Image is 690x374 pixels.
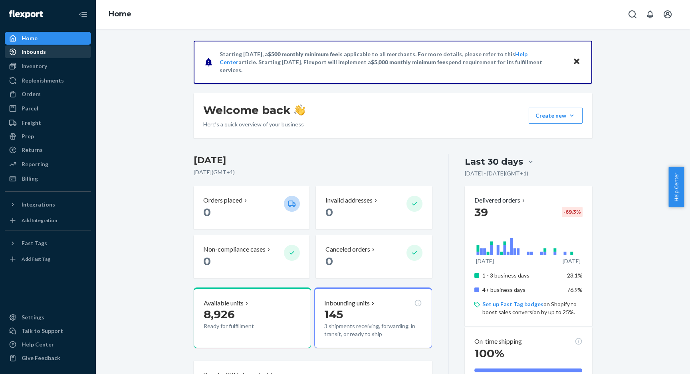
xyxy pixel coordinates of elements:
[204,307,235,321] span: 8,926
[22,77,64,85] div: Replenishments
[642,6,658,22] button: Open notifications
[22,132,34,140] div: Prep
[194,154,432,167] h3: [DATE]
[529,108,583,124] button: Create new
[474,346,504,360] span: 100%
[316,186,432,229] button: Invalid addresses 0
[325,196,373,205] p: Invalid addresses
[325,245,370,254] p: Canceled orders
[194,168,432,176] p: [DATE] ( GMT+1 )
[482,272,561,280] p: 1 - 3 business days
[316,235,432,278] button: Canceled orders 0
[5,311,91,324] a: Settings
[5,338,91,351] a: Help Center
[5,214,91,227] a: Add Integration
[22,256,50,262] div: Add Fast Tag
[474,337,522,346] p: On-time shipping
[465,156,523,168] div: Last 30 days
[567,272,583,279] span: 23.1%
[324,307,343,321] span: 145
[194,287,311,348] button: Available units8,926Ready for fulfillment
[22,119,41,127] div: Freight
[22,313,44,321] div: Settings
[5,352,91,364] button: Give Feedback
[294,104,305,116] img: hand-wave emoji
[220,50,565,74] p: Starting [DATE], a is applicable to all merchants. For more details, please refer to this article...
[22,201,55,209] div: Integrations
[5,45,91,58] a: Inbounds
[203,245,266,254] p: Non-compliance cases
[22,48,46,56] div: Inbounds
[625,6,640,22] button: Open Search Box
[203,254,211,268] span: 0
[571,56,582,68] button: Close
[5,74,91,87] a: Replenishments
[22,341,54,348] div: Help Center
[22,217,57,224] div: Add Integration
[325,205,333,219] span: 0
[324,322,422,338] p: 3 shipments receiving, forwarding, in transit, or ready to ship
[22,354,60,362] div: Give Feedback
[22,104,38,112] div: Parcel
[5,237,91,250] button: Fast Tags
[203,120,305,128] p: Here’s a quick overview of your business
[102,3,138,26] ol: breadcrumbs
[5,102,91,115] a: Parcel
[22,90,41,98] div: Orders
[465,169,528,177] p: [DATE] - [DATE] ( GMT+1 )
[194,235,309,278] button: Non-compliance cases 0
[563,257,581,265] p: [DATE]
[314,287,432,348] button: Inbounding units1453 shipments receiving, forwarding, in transit, or ready to ship
[9,10,43,18] img: Flexport logo
[203,103,305,117] h1: Welcome back
[204,299,244,308] p: Available units
[22,160,48,168] div: Reporting
[567,286,583,293] span: 76.9%
[5,253,91,266] a: Add Fast Tag
[109,10,131,18] a: Home
[668,167,684,207] button: Help Center
[5,116,91,129] a: Freight
[476,257,494,265] p: [DATE]
[482,286,561,294] p: 4+ business days
[5,172,91,185] a: Billing
[5,130,91,143] a: Prep
[203,205,211,219] span: 0
[5,60,91,73] a: Inventory
[75,6,91,22] button: Close Navigation
[5,88,91,100] a: Orders
[5,32,91,45] a: Home
[204,322,278,330] p: Ready for fulfillment
[194,186,309,229] button: Orders placed 0
[268,51,338,57] span: $500 monthly minimum fee
[371,59,446,65] span: $5,000 monthly minimum fee
[5,144,91,156] a: Returns
[660,6,676,22] button: Open account menu
[325,254,333,268] span: 0
[474,196,527,205] button: Delivered orders
[474,205,488,219] span: 39
[5,198,91,211] button: Integrations
[5,325,91,337] a: Talk to Support
[562,207,583,217] div: -69.3 %
[482,300,583,316] p: on Shopify to boost sales conversion by up to 25%.
[22,327,63,335] div: Talk to Support
[22,175,38,183] div: Billing
[22,62,47,70] div: Inventory
[482,301,543,307] a: Set up Fast Tag badges
[324,299,370,308] p: Inbounding units
[203,196,242,205] p: Orders placed
[22,239,47,247] div: Fast Tags
[5,158,91,171] a: Reporting
[22,34,38,42] div: Home
[22,146,43,154] div: Returns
